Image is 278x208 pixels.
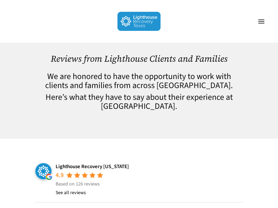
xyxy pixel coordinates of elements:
img: Lighthouse Recovery Texas [35,163,52,180]
span: Based on 126 reviews [56,181,100,188]
h1: Reviews from Lighthouse Clients and Families [35,54,243,64]
a: See all reviews [56,189,86,197]
div: 4.9 [56,171,64,180]
a: Navigation Menu [254,18,268,25]
a: Lighthouse Recovery [US_STATE] [56,163,129,170]
h4: Here’s what they have to say about their experience at [GEOGRAPHIC_DATA]. [35,93,243,111]
h4: We are honored to have the opportunity to work with clients and families from across [GEOGRAPHIC_... [35,72,243,90]
img: Lighthouse Recovery Texas [117,12,161,31]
